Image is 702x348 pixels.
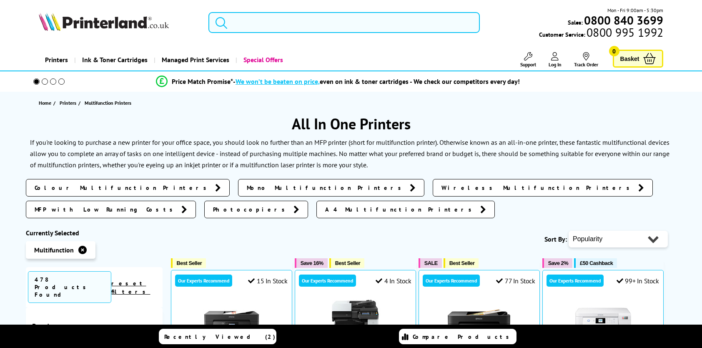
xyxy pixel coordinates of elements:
span: £50 Cashback [580,260,613,266]
span: Customer Service: [539,28,663,38]
a: Wireless Multifunction Printers [433,179,653,197]
a: Mono Multifunction Printers [238,179,424,197]
a: 0800 840 3699 [583,16,663,24]
span: MFP with Low Running Costs [35,205,177,214]
button: Best Seller [171,258,206,268]
a: Printerland Logo [39,13,198,33]
a: Managed Print Services [154,49,236,71]
span: Multifunction [34,246,74,254]
a: Recently Viewed (2) [159,329,276,344]
a: Special Offers [236,49,289,71]
a: Basket 0 [613,50,664,68]
div: 15 In Stock [248,277,287,285]
a: Support [520,52,536,68]
a: Track Order [574,52,598,68]
span: Compare Products [413,333,514,340]
p: No matter what your preferred brand or budget is, there should be something suitable for everyone... [30,149,669,169]
span: Best Seller [335,260,361,266]
a: Ink & Toner Cartridges [74,49,154,71]
div: Currently Selected [26,229,163,237]
span: SALE [424,260,438,266]
a: Compare Products [399,329,516,344]
button: Save 16% [295,258,328,268]
span: Best Seller [449,260,475,266]
img: Printerland Logo [39,13,169,31]
a: Printers [60,98,78,107]
span: Multifunction Printers [85,100,131,106]
p: If you're looking to purchase a new printer for your office space, you should look no further tha... [30,138,669,158]
span: Price Match Promise* [172,77,233,86]
button: Save 2% [542,258,572,268]
span: Recently Viewed (2) [164,333,276,340]
span: 0 [609,46,619,56]
span: Wireless Multifunction Printers [441,184,634,192]
span: A4 Multifunction Printers [325,205,476,214]
span: 478 Products Found [28,271,111,303]
a: A4 Multifunction Printers [316,201,495,218]
span: Basket [620,53,639,64]
b: 0800 840 3699 [584,13,663,28]
a: Printers [39,49,74,71]
div: Our Experts Recommend [547,275,604,287]
span: Best Seller [177,260,202,266]
span: We won’t be beaten on price, [236,77,320,86]
li: modal_Promise [22,74,654,89]
div: Our Experts Recommend [175,275,232,287]
div: 77 In Stock [496,277,535,285]
a: Log In [549,52,562,68]
span: Mono Multifunction Printers [247,184,406,192]
button: Best Seller [444,258,479,268]
span: 0800 995 1992 [585,28,663,36]
span: Save 2% [548,260,568,266]
span: Sales: [568,18,583,26]
span: Ink & Toner Cartridges [82,49,148,71]
button: SALE [419,258,442,268]
span: Brand [32,322,156,330]
span: Colour Multifunction Printers [35,184,211,192]
span: Support [520,61,536,68]
span: Log In [549,61,562,68]
div: 99+ In Stock [617,277,659,285]
span: Photocopiers [213,205,289,214]
a: Photocopiers [204,201,308,218]
button: Best Seller [329,258,365,268]
div: Our Experts Recommend [299,275,356,287]
a: MFP with Low Running Costs [26,201,196,218]
div: 4 In Stock [376,277,411,285]
span: Printers [60,98,76,107]
div: - even on ink & toner cartridges - We check our competitors every day! [233,77,520,86]
a: Home [39,98,53,107]
div: Our Experts Recommend [423,275,480,287]
button: £50 Cashback [574,258,617,268]
span: Mon - Fri 9:00am - 5:30pm [607,6,663,14]
h1: All In One Printers [26,114,676,134]
a: Colour Multifunction Printers [26,179,230,197]
span: Sort By: [544,235,567,243]
a: reset filters [111,280,150,295]
span: Save 16% [301,260,323,266]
